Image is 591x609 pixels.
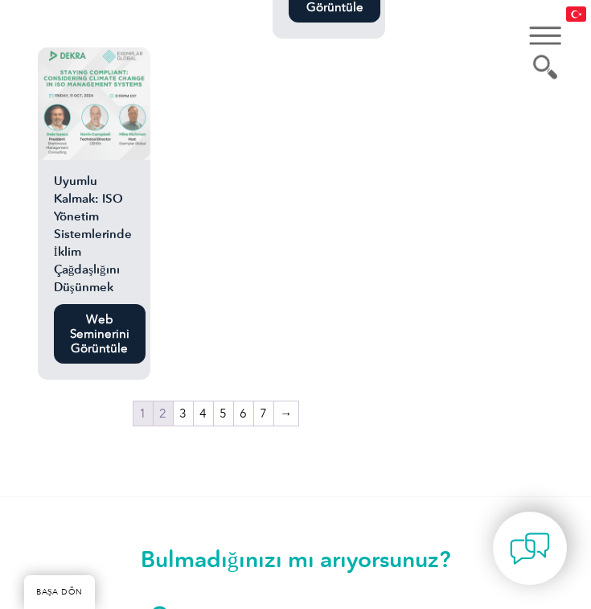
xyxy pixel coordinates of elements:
[154,401,173,426] a: Sayfa 2
[510,529,550,569] img: contact-chat.png
[194,401,213,426] a: Sayfa 4
[566,6,586,22] img: tr
[36,587,83,597] font: BAŞA DÖN
[240,406,247,421] font: 6
[214,401,233,426] a: Sayfa 5
[141,545,451,573] font: Bulmadığınızı mı arıyorsunuz?
[159,406,166,421] font: 2
[280,406,292,421] font: →
[54,174,132,294] font: Uyumlu Kalmak: ISO Yönetim Sistemlerinde İklim Çağdaşlığını Düşünmek
[174,401,193,426] a: Sayfa 3
[133,401,153,426] span: Sayfa 1
[199,406,207,421] font: 4
[234,401,253,426] a: Sayfa 6
[70,312,129,356] font: Web Seminerini Görüntüle
[139,406,146,421] font: 1
[38,47,150,296] a: Uyumlu Kalmak: ISO Yönetim Sistemlerinde İklim Çağdaşlığını Düşünmek
[38,400,394,432] nav: Ürün Sayfalandırma
[220,406,227,421] font: 5
[54,304,146,364] a: Web Seminerini Görüntüle
[179,406,187,421] font: 3
[24,575,95,609] a: BAŞA DÖN
[254,401,273,426] a: Sayfa 7
[260,406,267,421] font: 7
[38,47,150,160] img: izo
[274,401,298,426] a: →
